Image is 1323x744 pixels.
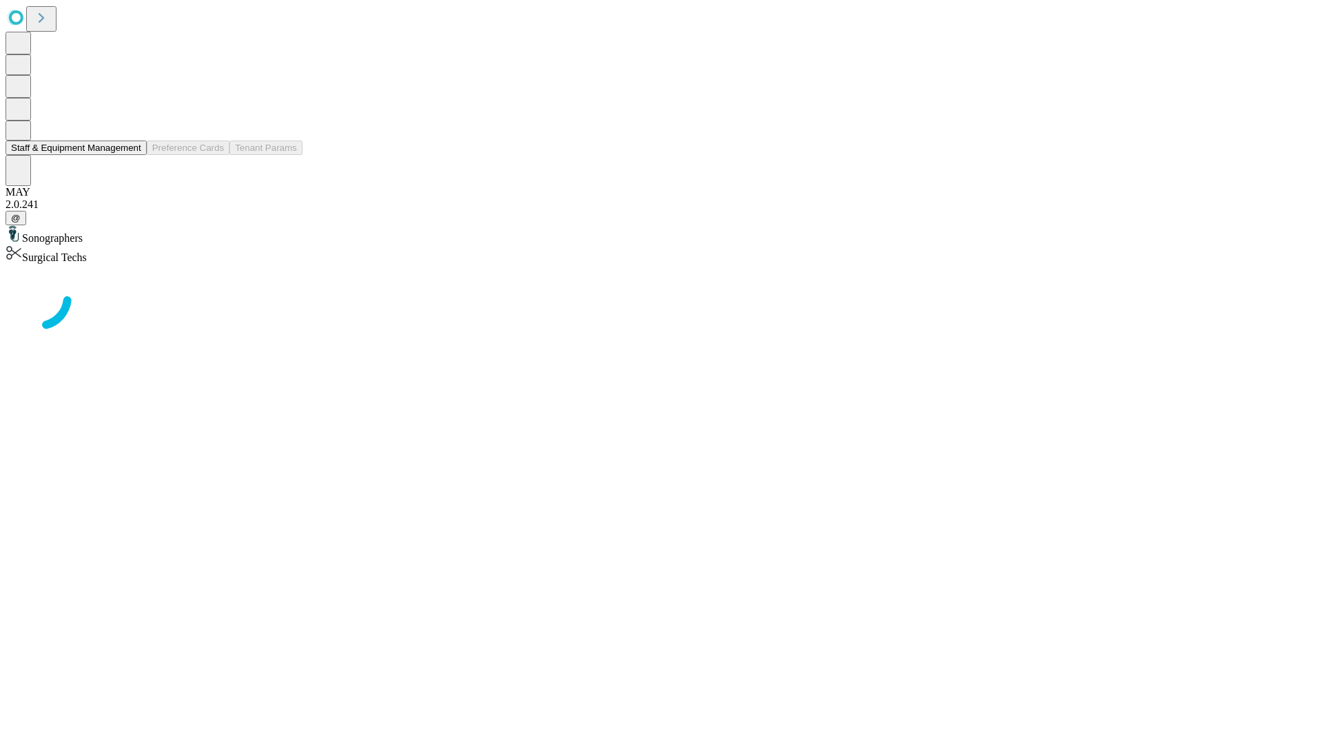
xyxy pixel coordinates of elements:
[6,245,1317,264] div: Surgical Techs
[6,198,1317,211] div: 2.0.241
[229,141,302,155] button: Tenant Params
[6,141,147,155] button: Staff & Equipment Management
[6,225,1317,245] div: Sonographers
[11,213,21,223] span: @
[6,211,26,225] button: @
[6,186,1317,198] div: MAY
[147,141,229,155] button: Preference Cards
